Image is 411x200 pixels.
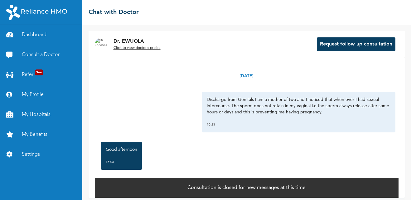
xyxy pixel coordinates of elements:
[95,38,107,50] img: Dr. undefined`
[106,159,137,165] div: 15:06
[89,8,139,17] h2: Chat with Doctor
[35,69,43,75] span: New
[207,97,391,115] p: Discharge from Genitals I am a mother of two and I noticed that when ever I had sexual intercours...
[114,38,161,45] p: Dr. EWUOLA
[187,184,306,192] p: Consultation is closed for new messages at this time
[317,37,395,51] button: Request follow up consultation
[114,46,161,50] u: Click to view doctor's profile
[207,121,391,128] div: 10:23
[239,73,254,79] p: [DATE]
[6,5,67,20] img: RelianceHMO's Logo
[106,146,137,153] p: Good afternoon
